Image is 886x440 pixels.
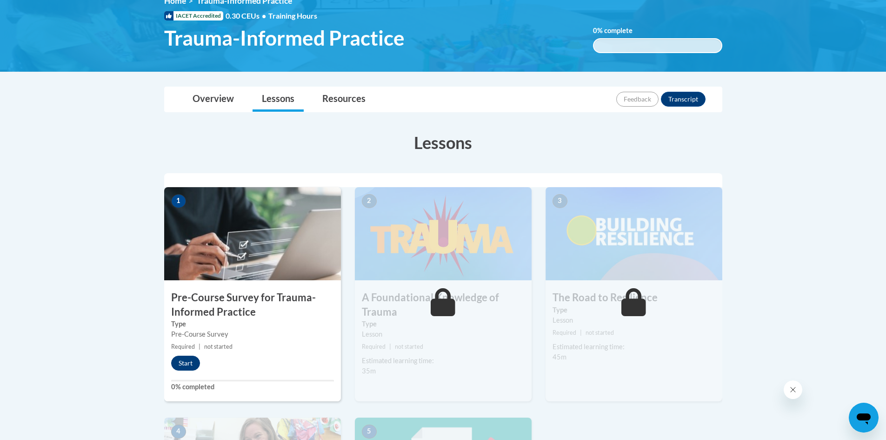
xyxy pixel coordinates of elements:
[199,343,200,350] span: |
[586,329,614,336] span: not started
[849,403,879,433] iframe: Button to launch messaging window
[395,343,423,350] span: not started
[164,11,223,20] span: IACET Accredited
[268,11,317,20] span: Training Hours
[164,187,341,280] img: Course Image
[389,343,391,350] span: |
[262,11,266,20] span: •
[661,92,706,107] button: Transcript
[362,194,377,208] span: 2
[362,329,525,339] div: Lesson
[580,329,582,336] span: |
[355,187,532,280] img: Course Image
[553,194,567,208] span: 3
[6,7,75,14] span: Hi. How can we help?
[171,425,186,439] span: 4
[553,305,715,315] label: Type
[171,329,334,339] div: Pre-Course Survey
[553,315,715,325] div: Lesson
[616,92,659,107] button: Feedback
[553,329,576,336] span: Required
[355,291,532,319] h3: A Foundational Knowledge of Trauma
[362,425,377,439] span: 5
[546,291,722,305] h3: The Road to Resilience
[784,380,802,399] iframe: Close message
[553,353,566,361] span: 45m
[226,11,268,21] span: 0.30 CEUs
[171,343,195,350] span: Required
[164,131,722,154] h3: Lessons
[362,343,386,350] span: Required
[362,367,376,375] span: 35m
[593,26,646,36] label: % complete
[362,319,525,329] label: Type
[593,27,597,34] span: 0
[183,87,243,112] a: Overview
[164,26,405,50] span: Trauma-Informed Practice
[171,382,334,392] label: 0% completed
[171,356,200,371] button: Start
[171,319,334,329] label: Type
[362,356,525,366] div: Estimated learning time:
[553,342,715,352] div: Estimated learning time:
[546,187,722,280] img: Course Image
[253,87,304,112] a: Lessons
[204,343,233,350] span: not started
[171,194,186,208] span: 1
[313,87,375,112] a: Resources
[164,291,341,319] h3: Pre-Course Survey for Trauma-Informed Practice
